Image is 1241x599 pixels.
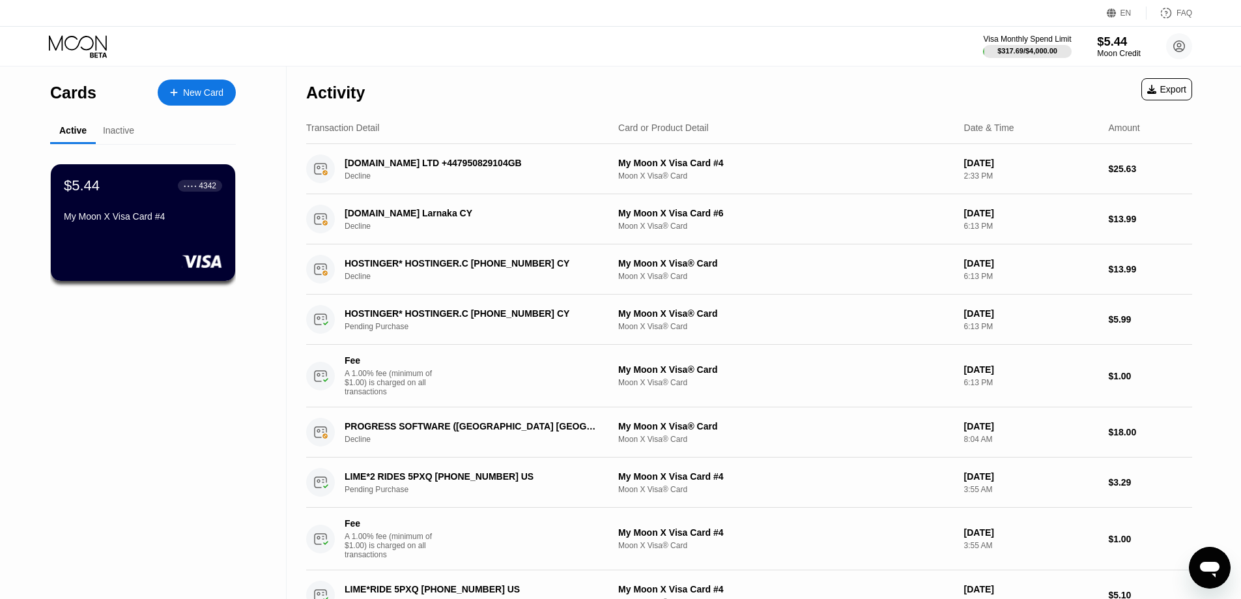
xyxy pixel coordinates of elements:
[184,184,197,188] div: ● ● ● ●
[345,158,597,168] div: [DOMAIN_NAME] LTD +447950829104GB
[618,584,954,594] div: My Moon X Visa Card #4
[345,272,616,281] div: Decline
[964,171,1098,181] div: 2:33 PM
[983,35,1071,44] div: Visa Monthly Spend Limit
[345,355,436,366] div: Fee
[103,125,134,136] div: Inactive
[618,527,954,538] div: My Moon X Visa Card #4
[964,421,1098,431] div: [DATE]
[964,364,1098,375] div: [DATE]
[618,471,954,482] div: My Moon X Visa Card #4
[199,181,216,190] div: 4342
[306,244,1192,295] div: HOSTINGER* HOSTINGER.C [PHONE_NUMBER] CYDeclineMy Moon X Visa® CardMoon X Visa® Card[DATE]6:13 PM...
[345,421,597,431] div: PROGRESS SOFTWARE ([GEOGRAPHIC_DATA] [GEOGRAPHIC_DATA]
[964,378,1098,387] div: 6:13 PM
[59,125,87,136] div: Active
[964,485,1098,494] div: 3:55 AM
[345,308,597,319] div: HOSTINGER* HOSTINGER.C [PHONE_NUMBER] CY
[345,518,436,529] div: Fee
[306,123,379,133] div: Transaction Detail
[618,123,709,133] div: Card or Product Detail
[306,194,1192,244] div: [DOMAIN_NAME] Larnaka CYDeclineMy Moon X Visa Card #6Moon X Visa® Card[DATE]6:13 PM$13.99
[51,164,235,281] div: $5.44● ● ● ●4342My Moon X Visa Card #4
[1097,35,1141,58] div: $5.44Moon Credit
[964,322,1098,331] div: 6:13 PM
[964,272,1098,281] div: 6:13 PM
[964,158,1098,168] div: [DATE]
[345,471,597,482] div: LIME*2 RIDES 5PXQ [PHONE_NUMBER] US
[1108,214,1192,224] div: $13.99
[1108,264,1192,274] div: $13.99
[306,144,1192,194] div: [DOMAIN_NAME] LTD +447950829104GBDeclineMy Moon X Visa Card #4Moon X Visa® Card[DATE]2:33 PM$25.63
[1108,123,1139,133] div: Amount
[306,345,1192,407] div: FeeA 1.00% fee (minimum of $1.00) is charged on all transactionsMy Moon X Visa® CardMoon X Visa® ...
[345,435,616,444] div: Decline
[1097,49,1141,58] div: Moon Credit
[618,541,954,550] div: Moon X Visa® Card
[964,308,1098,319] div: [DATE]
[345,258,597,269] div: HOSTINGER* HOSTINGER.C [PHONE_NUMBER] CY
[618,322,954,331] div: Moon X Visa® Card
[964,527,1098,538] div: [DATE]
[1107,7,1147,20] div: EN
[964,584,1098,594] div: [DATE]
[618,435,954,444] div: Moon X Visa® Card
[618,258,954,269] div: My Moon X Visa® Card
[345,369,442,396] div: A 1.00% fee (minimum of $1.00) is charged on all transactions
[1108,314,1192,325] div: $5.99
[306,295,1192,345] div: HOSTINGER* HOSTINGER.C [PHONE_NUMBER] CYPending PurchaseMy Moon X Visa® CardMoon X Visa® Card[DAT...
[618,364,954,375] div: My Moon X Visa® Card
[964,435,1098,444] div: 8:04 AM
[306,407,1192,458] div: PROGRESS SOFTWARE ([GEOGRAPHIC_DATA] [GEOGRAPHIC_DATA]DeclineMy Moon X Visa® CardMoon X Visa® Car...
[618,171,954,181] div: Moon X Visa® Card
[345,171,616,181] div: Decline
[618,485,954,494] div: Moon X Visa® Card
[1097,35,1141,48] div: $5.44
[618,222,954,231] div: Moon X Visa® Card
[1108,534,1192,544] div: $1.00
[1147,7,1192,20] div: FAQ
[618,421,954,431] div: My Moon X Visa® Card
[618,158,954,168] div: My Moon X Visa Card #4
[345,485,616,494] div: Pending Purchase
[306,508,1192,570] div: FeeA 1.00% fee (minimum of $1.00) is charged on all transactionsMy Moon X Visa Card #4Moon X Visa...
[618,308,954,319] div: My Moon X Visa® Card
[345,322,616,331] div: Pending Purchase
[964,208,1098,218] div: [DATE]
[618,208,954,218] div: My Moon X Visa Card #6
[983,35,1071,58] div: Visa Monthly Spend Limit$317.69/$4,000.00
[964,541,1098,550] div: 3:55 AM
[1147,84,1186,95] div: Export
[964,123,1014,133] div: Date & Time
[50,83,96,102] div: Cards
[618,378,954,387] div: Moon X Visa® Card
[306,83,365,102] div: Activity
[345,222,616,231] div: Decline
[64,177,100,194] div: $5.44
[1141,78,1192,100] div: Export
[183,87,223,98] div: New Card
[1108,371,1192,381] div: $1.00
[158,80,236,106] div: New Card
[1108,164,1192,174] div: $25.63
[964,258,1098,269] div: [DATE]
[964,222,1098,231] div: 6:13 PM
[306,458,1192,508] div: LIME*2 RIDES 5PXQ [PHONE_NUMBER] USPending PurchaseMy Moon X Visa Card #4Moon X Visa® Card[DATE]3...
[618,272,954,281] div: Moon X Visa® Card
[1108,427,1192,437] div: $18.00
[1189,547,1231,589] iframe: Button to launch messaging window
[345,532,442,559] div: A 1.00% fee (minimum of $1.00) is charged on all transactions
[997,47,1057,55] div: $317.69 / $4,000.00
[1120,8,1132,18] div: EN
[64,211,222,222] div: My Moon X Visa Card #4
[1108,477,1192,488] div: $3.29
[345,208,597,218] div: [DOMAIN_NAME] Larnaka CY
[964,471,1098,482] div: [DATE]
[1177,8,1192,18] div: FAQ
[345,584,597,594] div: LIME*RIDE 5PXQ [PHONE_NUMBER] US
